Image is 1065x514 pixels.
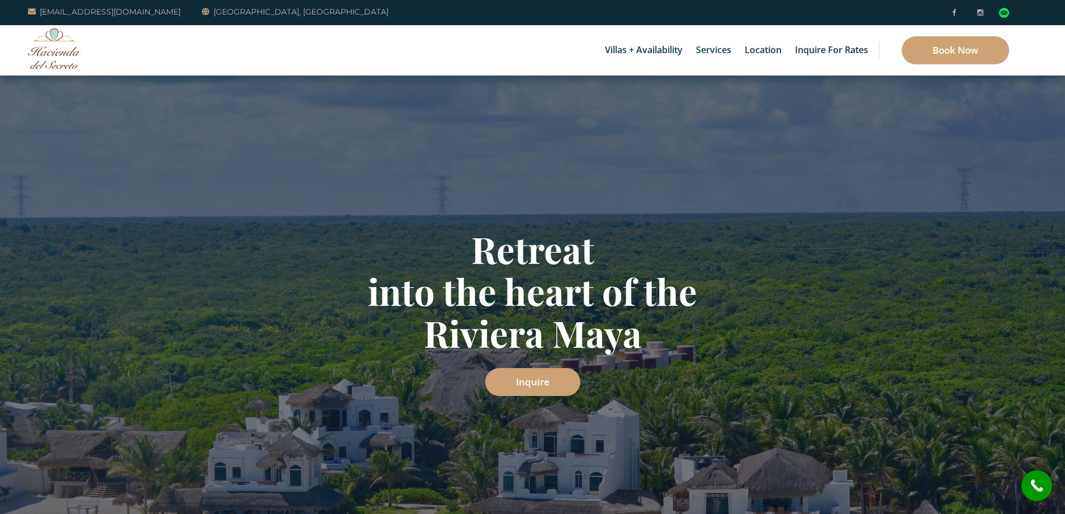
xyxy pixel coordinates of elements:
[485,368,580,396] a: Inquire
[789,25,874,76] a: Inquire for Rates
[599,25,688,76] a: Villas + Availability
[28,28,81,69] img: Awesome Logo
[999,8,1009,18] img: Tripadvisor_logomark.svg
[902,36,1009,64] a: Book Now
[28,5,181,18] a: [EMAIL_ADDRESS][DOMAIN_NAME]
[739,25,787,76] a: Location
[206,228,860,354] h1: Retreat into the heart of the Riviera Maya
[999,8,1009,18] div: Read traveler reviews on Tripadvisor
[202,5,389,18] a: [GEOGRAPHIC_DATA], [GEOGRAPHIC_DATA]
[690,25,737,76] a: Services
[1021,470,1052,501] a: call
[1024,473,1049,498] i: call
